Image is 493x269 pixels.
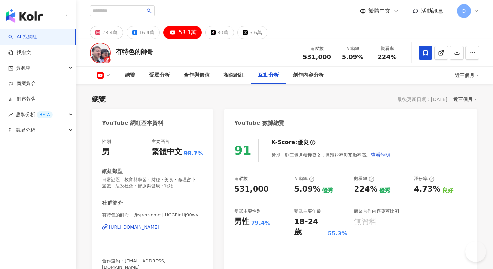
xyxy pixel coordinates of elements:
button: 23.4萬 [90,26,123,39]
div: 追蹤數 [303,45,331,52]
div: 創作內容分析 [293,71,324,80]
a: 商案媒合 [8,80,36,87]
div: 30萬 [217,28,228,37]
div: 互動率 [294,176,314,182]
div: 4.73% [414,184,440,195]
div: BETA [37,111,53,118]
div: K-Score : [272,139,316,146]
div: YouTube 網紅基本資料 [102,119,163,127]
span: 資源庫 [16,60,30,76]
button: 查看說明 [371,148,391,162]
button: 53.1萬 [163,26,202,39]
div: 55.3% [328,230,347,238]
div: 近期一到三個月積極發文，且漲粉率與互動率高。 [272,148,391,162]
div: 性別 [102,139,111,145]
span: 繁體中文 [368,7,391,15]
div: 總覽 [92,94,106,104]
div: 受眾分析 [149,71,170,80]
div: 主要語言 [152,139,170,145]
img: KOL Avatar [90,43,111,63]
span: 98.7% [184,150,203,157]
span: 日常話題 · 教育與學習 · 財經 · 美食 · 命理占卜 · 遊戲 · 法政社會 · 醫療與健康 · 寵物 [102,177,203,189]
span: 有特色的帥哥 | @specsome | UCGPiqHj90wyp18pLdgL7jVw [102,212,203,218]
div: 社群簡介 [102,200,123,207]
div: 91 [234,143,252,157]
span: 531,000 [303,53,331,61]
div: 繁體中文 [152,147,182,157]
button: 5.6萬 [237,26,267,39]
span: 224% [377,54,397,61]
div: 觀看率 [374,45,400,52]
div: 網紅類型 [102,168,123,175]
a: [URL][DOMAIN_NAME] [102,224,203,230]
span: 5.09% [342,54,363,61]
div: 商業合作內容覆蓋比例 [354,208,399,214]
div: 5.09% [294,184,320,195]
div: 漲粉率 [414,176,435,182]
div: 23.4萬 [102,28,118,37]
span: search [147,8,152,13]
div: 最後更新日期：[DATE] [397,96,447,102]
div: 79.4% [251,219,271,227]
div: 男 [102,147,110,157]
div: 531,000 [234,184,269,195]
div: 5.6萬 [249,28,262,37]
a: 洞察報告 [8,96,36,103]
div: 近三個月 [453,95,477,104]
div: 優秀 [379,187,390,194]
div: 有特色的帥哥 [116,47,153,56]
div: 總覽 [125,71,135,80]
span: 趨勢分析 [16,107,53,122]
span: 活動訊息 [421,8,443,14]
iframe: Help Scout Beacon - Open [465,241,486,262]
div: 男性 [234,216,249,227]
div: 無資料 [354,216,377,227]
div: 優良 [298,139,309,146]
span: 競品分析 [16,122,35,138]
div: 互動率 [339,45,366,52]
button: 30萬 [205,26,234,39]
div: 53.1萬 [179,28,197,37]
div: 受眾主要性別 [234,208,261,214]
div: 16.4萬 [139,28,154,37]
div: 互動分析 [258,71,279,80]
span: rise [8,112,13,117]
div: 18-24 歲 [294,216,326,238]
div: [URL][DOMAIN_NAME] [109,224,159,230]
span: 查看說明 [371,152,390,158]
span: D [462,7,466,15]
img: logo [6,9,43,23]
a: searchAI 找網紅 [8,34,37,40]
div: 受眾主要年齡 [294,208,321,214]
div: 相似網紅 [223,71,244,80]
div: 觀看率 [354,176,374,182]
div: 合作與價值 [184,71,210,80]
button: 16.4萬 [127,26,160,39]
div: 優秀 [322,187,333,194]
a: 找貼文 [8,49,31,56]
div: 追蹤數 [234,176,248,182]
div: 近三個月 [455,70,479,81]
div: YouTube 數據總覽 [234,119,284,127]
div: 良好 [442,187,453,194]
div: 224% [354,184,377,195]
